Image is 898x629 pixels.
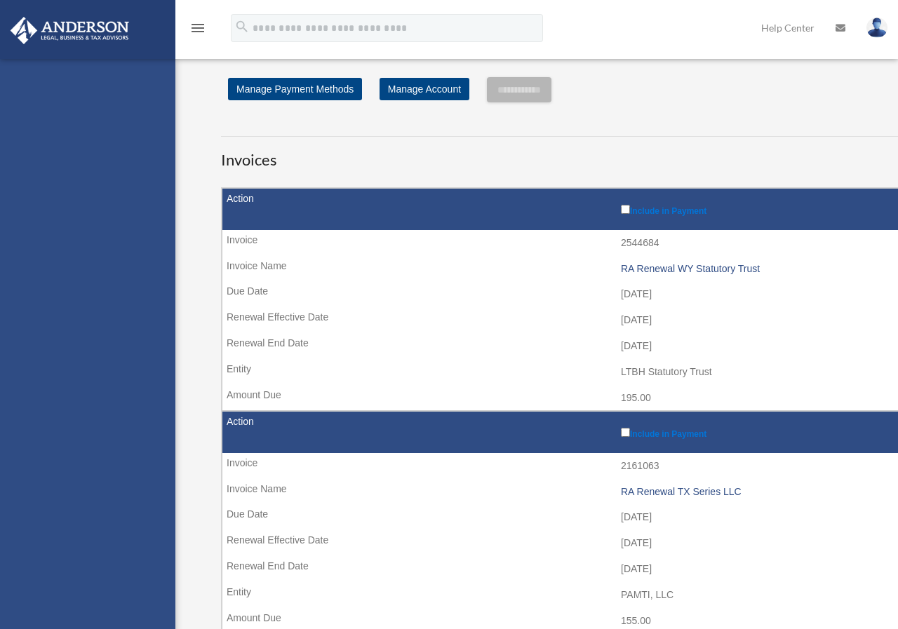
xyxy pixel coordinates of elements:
img: Anderson Advisors Platinum Portal [6,17,133,44]
input: Include in Payment [621,428,630,437]
a: menu [189,25,206,36]
img: User Pic [866,18,887,38]
i: menu [189,20,206,36]
a: Manage Account [380,78,469,100]
a: Manage Payment Methods [228,78,362,100]
input: Include in Payment [621,205,630,214]
i: search [234,19,250,34]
